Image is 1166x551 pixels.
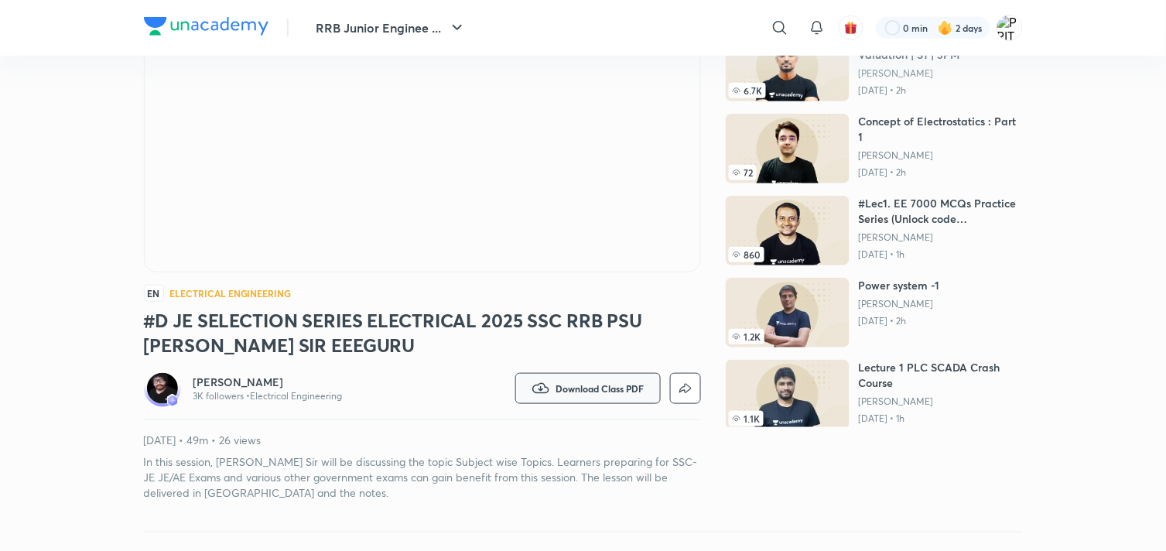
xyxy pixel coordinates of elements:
[729,411,764,426] span: 1.1K
[859,278,940,293] h6: Power system -1
[859,315,940,327] p: [DATE] • 2h
[859,360,1023,391] h6: Lecture 1 PLC SCADA Crash Course
[938,20,953,36] img: streak
[844,21,858,35] img: avatar
[193,375,343,390] a: [PERSON_NAME]
[147,373,178,404] img: Avatar
[144,308,701,358] h3: #D JE SELECTION SERIES ELECTRICAL 2025 SSC RRB PSU [PERSON_NAME] SIR EEEGURU
[144,454,701,501] p: In this session, [PERSON_NAME] Sir will be discussing the topic Subject wise Topics. Learners pre...
[729,247,764,262] span: 860
[997,15,1023,41] img: PRITAM KUMAR
[859,231,1023,244] a: [PERSON_NAME]
[859,149,1023,162] a: [PERSON_NAME]
[859,298,940,310] a: [PERSON_NAME]
[859,196,1023,227] h6: #Lec1. EE 7000 MCQs Practice Series (Unlock code MACHINE10)
[859,166,1023,179] p: [DATE] • 2h
[556,382,645,395] span: Download Class PDF
[839,15,863,40] button: avatar
[729,83,766,98] span: 6.7K
[859,84,1023,97] p: [DATE] • 2h
[193,390,343,402] p: 3K followers • Electrical Engineering
[144,433,701,448] p: [DATE] • 49m • 26 views
[859,395,1023,408] a: [PERSON_NAME]
[859,412,1023,425] p: [DATE] • 1h
[144,370,181,407] a: Avatarbadge
[859,67,1023,80] a: [PERSON_NAME]
[729,165,757,180] span: 72
[859,114,1023,145] h6: Concept of Electrostatics : Part 1
[144,17,268,39] a: Company Logo
[307,12,476,43] button: RRB Junior Enginee ...
[729,329,764,344] span: 1.2K
[859,248,1023,261] p: [DATE] • 1h
[144,17,268,36] img: Company Logo
[167,395,178,406] img: badge
[515,373,661,404] button: Download Class PDF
